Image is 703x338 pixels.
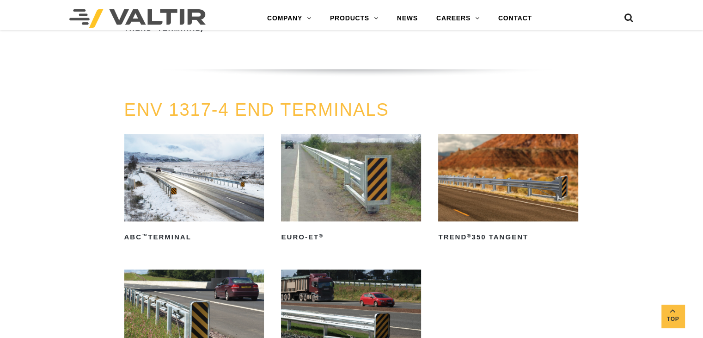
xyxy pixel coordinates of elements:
[258,9,321,28] a: COMPANY
[321,9,388,28] a: PRODUCTS
[388,9,427,28] a: NEWS
[124,230,264,244] h2: ABC Terminal
[281,230,421,244] h2: Euro-ET
[142,233,148,238] sup: ™
[489,9,541,28] a: CONTACT
[319,233,324,238] sup: ®
[281,134,421,244] a: Euro-ET®
[438,230,578,244] h2: TREND 350 Tangent
[124,134,264,244] a: ABC™Terminal
[438,134,578,244] a: TREND®350 Tangent
[467,233,471,238] sup: ®
[661,305,685,328] a: Top
[427,9,489,28] a: CAREERS
[124,100,389,119] a: ENV 1317-4 END TERMINALS
[661,314,685,325] span: Top
[69,9,206,28] img: Valtir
